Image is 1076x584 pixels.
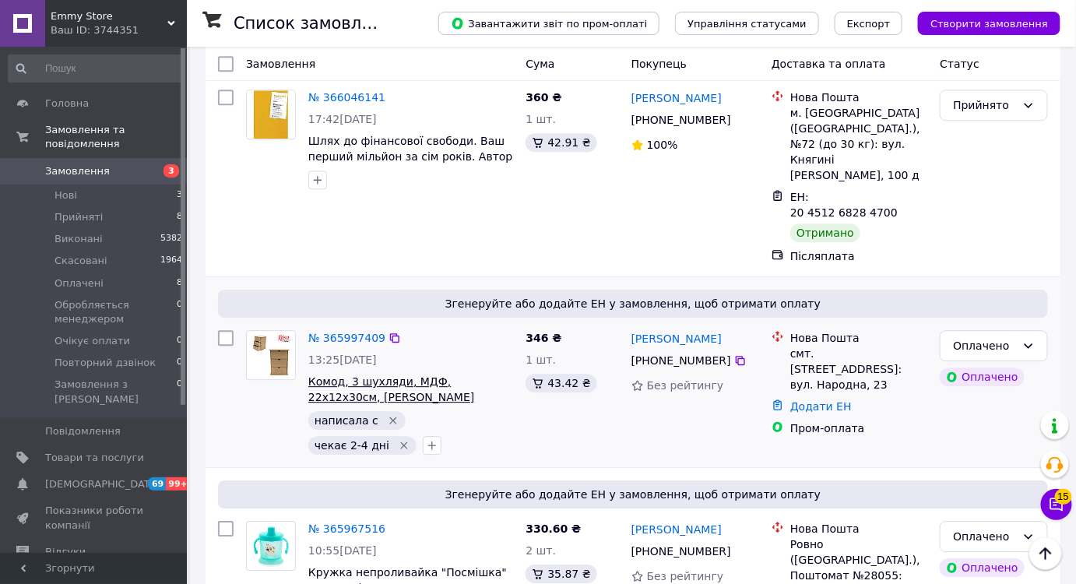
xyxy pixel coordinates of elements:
[387,414,399,427] svg: Видалити мітку
[55,276,104,290] span: Оплачені
[177,276,182,290] span: 8
[160,254,182,268] span: 1964
[687,18,807,30] span: Управління статусами
[902,16,1060,29] a: Створити замовлення
[246,330,296,380] a: Фото товару
[526,354,556,366] span: 1 шт.
[55,210,103,224] span: Прийняті
[55,298,177,326] span: Обробляється менеджером
[1041,489,1072,520] button: Чат з покупцем15
[166,477,192,491] span: 99+
[790,400,852,413] a: Додати ЕН
[45,164,110,178] span: Замовлення
[308,91,385,104] a: № 366046141
[526,133,596,152] div: 42.91 ₴
[160,232,182,246] span: 5382
[177,298,182,326] span: 0
[308,544,377,557] span: 10:55[DATE]
[847,18,891,30] span: Експорт
[308,113,377,125] span: 17:42[DATE]
[526,332,561,344] span: 346 ₴
[308,135,513,178] a: Шлях до фінансової свободи. Bаш перший мільйон за сім років. Автор [PERSON_NAME] (Укр.)
[628,540,734,562] div: [PHONE_NUMBER]
[918,12,1060,35] button: Створити замовлення
[526,113,556,125] span: 1 шт.
[177,188,182,202] span: 3
[835,12,903,35] button: Експорт
[246,58,315,70] span: Замовлення
[631,90,722,106] a: [PERSON_NAME]
[45,97,89,111] span: Головна
[148,477,166,491] span: 69
[45,545,86,559] span: Відгуки
[224,296,1042,311] span: Згенеруйте або додайте ЕН у замовлення, щоб отримати оплату
[1055,487,1072,502] span: 15
[647,570,724,582] span: Без рейтингу
[790,346,927,392] div: смт. [STREET_ADDRESS]: вул. Народна, 23
[940,58,979,70] span: Статус
[953,528,1016,545] div: Оплачено
[790,90,927,105] div: Нова Пошта
[631,58,687,70] span: Покупець
[247,331,295,379] img: Фото товару
[526,522,581,535] span: 330.60 ₴
[308,354,377,366] span: 13:25[DATE]
[55,334,130,348] span: Очікує оплати
[940,558,1024,577] div: Оплачено
[315,439,389,452] span: чекає 2-4 дні
[246,90,296,139] a: Фото товару
[45,477,160,491] span: [DEMOGRAPHIC_DATA]
[55,378,177,406] span: Замовлення з [PERSON_NAME]
[249,522,292,570] img: Фото товару
[675,12,819,35] button: Управління статусами
[55,356,156,370] span: Повторний дзвінок
[308,375,474,403] a: Комод, 3 шухляди, МДФ, 22х12х30см, [PERSON_NAME]
[247,90,295,139] img: Фото товару
[246,521,296,571] a: Фото товару
[628,350,734,371] div: [PHONE_NUMBER]
[315,414,378,427] span: написала с
[177,378,182,406] span: 0
[398,439,410,452] svg: Видалити мітку
[526,544,556,557] span: 2 шт.
[55,232,103,246] span: Виконані
[308,522,385,535] a: № 365967516
[55,188,77,202] span: Нові
[790,521,927,537] div: Нова Пошта
[631,522,722,537] a: [PERSON_NAME]
[526,58,554,70] span: Cума
[1029,537,1062,570] button: Наверх
[526,91,561,104] span: 360 ₴
[790,191,898,219] span: ЕН: 20 4512 6828 4700
[55,254,107,268] span: Скасовані
[164,164,179,178] span: 3
[790,223,860,242] div: Отримано
[234,14,392,33] h1: Список замовлень
[177,210,182,224] span: 8
[8,55,184,83] input: Пошук
[953,97,1016,114] div: Прийнято
[940,368,1024,386] div: Оплачено
[628,109,734,131] div: [PHONE_NUMBER]
[438,12,659,35] button: Завантажити звіт по пром-оплаті
[177,356,182,370] span: 0
[631,331,722,347] a: [PERSON_NAME]
[51,23,187,37] div: Ваш ID: 3744351
[45,424,121,438] span: Повідомлення
[790,248,927,264] div: Післяплата
[177,334,182,348] span: 0
[45,504,144,532] span: Показники роботи компанії
[308,332,385,344] a: № 365997409
[526,565,596,583] div: 35.87 ₴
[224,487,1042,502] span: Згенеруйте або додайте ЕН у замовлення, щоб отримати оплату
[790,330,927,346] div: Нова Пошта
[451,16,647,30] span: Завантажити звіт по пром-оплаті
[647,139,678,151] span: 100%
[45,123,187,151] span: Замовлення та повідомлення
[930,18,1048,30] span: Створити замовлення
[790,105,927,183] div: м. [GEOGRAPHIC_DATA] ([GEOGRAPHIC_DATA].), №72 (до 30 кг): вул. Княгині [PERSON_NAME], 100 д
[45,451,144,465] span: Товари та послуги
[953,337,1016,354] div: Оплачено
